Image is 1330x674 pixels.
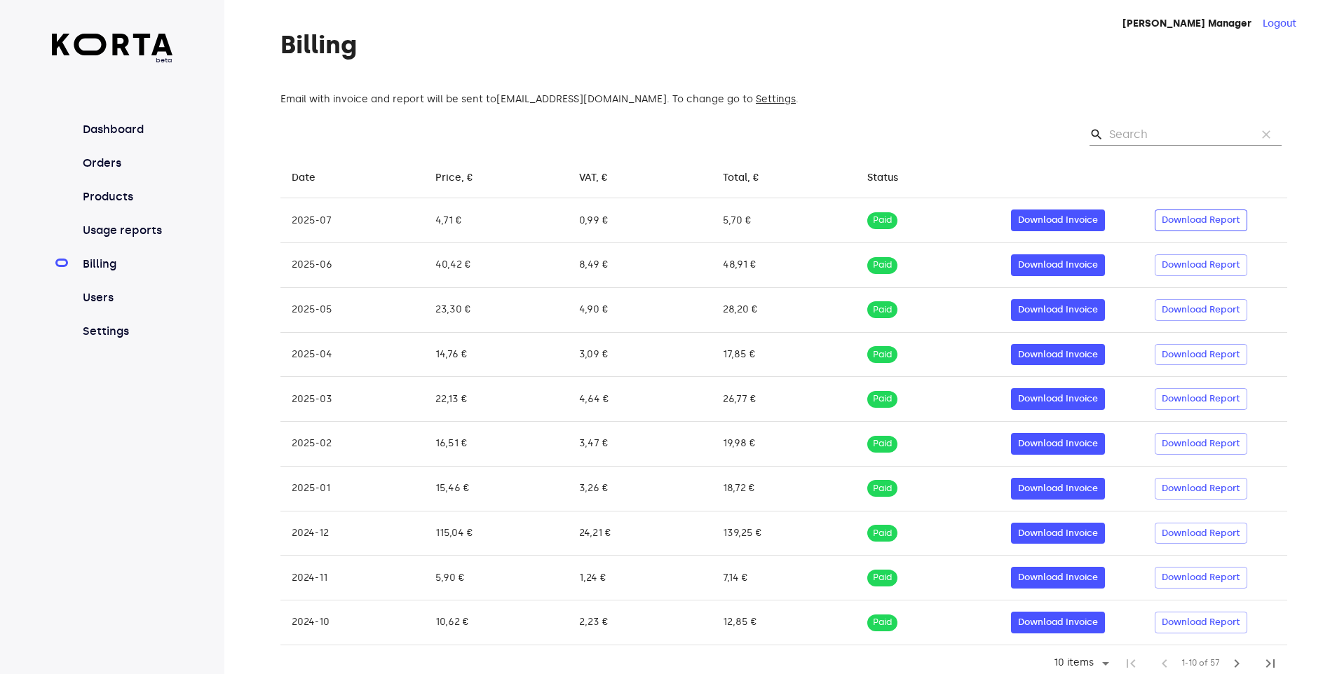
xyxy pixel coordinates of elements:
input: Search [1109,123,1245,146]
a: Download Invoice [1011,257,1105,269]
span: Paid [867,527,897,540]
td: 2025-07 [280,198,424,243]
td: 4,71 € [424,198,568,243]
button: Download Invoice [1011,254,1105,276]
td: 139,25 € [712,511,855,556]
a: Download Report [1155,257,1247,269]
td: 48,91 € [712,243,855,288]
button: Download Report [1155,523,1247,544]
td: 2024-11 [280,556,424,600]
td: 2,23 € [568,600,712,645]
div: Date [292,170,315,186]
td: 2025-03 [280,377,424,422]
span: Price, € [435,170,491,186]
a: Download Invoice [1011,481,1105,493]
td: 3,26 € [568,466,712,511]
button: Download Invoice [1011,478,1105,500]
td: 8,49 € [568,243,712,288]
td: 15,46 € [424,466,568,511]
span: chevron_right [1228,655,1245,672]
a: beta [52,34,173,65]
td: 10,62 € [424,600,568,645]
td: 4,64 € [568,377,712,422]
div: Email with invoice and report will be sent to [EMAIL_ADDRESS][DOMAIN_NAME] . To change go to . [280,92,1287,106]
td: 3,47 € [568,422,712,467]
span: Paid [867,571,897,584]
span: VAT, € [579,170,626,186]
button: Download Invoice [1011,344,1105,366]
button: Download Report [1155,567,1247,589]
td: 1,24 € [568,556,712,600]
td: 5,90 € [424,556,568,600]
td: 17,85 € [712,332,855,377]
span: Download Report [1162,391,1240,407]
td: 26,77 € [712,377,855,422]
td: 12,85 € [712,600,855,645]
button: Logout [1263,17,1296,31]
a: Usage reports [80,222,173,239]
a: Download Invoice [1011,347,1105,359]
a: Products [80,188,173,205]
td: 28,20 € [712,287,855,332]
button: Download Report [1155,388,1247,410]
a: Download Invoice [1011,391,1105,403]
span: Download Invoice [1018,481,1098,497]
td: 19,98 € [712,422,855,467]
h1: Billing [280,31,1287,59]
div: VAT, € [579,170,608,186]
a: Download Report [1155,302,1247,314]
span: last_page [1262,655,1279,672]
span: Download Report [1162,481,1240,497]
div: Price, € [435,170,473,186]
span: Download Invoice [1018,436,1098,452]
a: Download Report [1155,570,1247,582]
span: beta [52,55,173,65]
button: Download Report [1155,299,1247,321]
a: Users [80,289,173,306]
button: Download Report [1155,254,1247,276]
button: Download Report [1155,344,1247,366]
span: Download Report [1162,525,1240,542]
span: Download Invoice [1018,347,1098,363]
a: Billing [80,256,173,273]
td: 7,14 € [712,556,855,600]
button: Download Invoice [1011,209,1105,231]
td: 2024-12 [280,511,424,556]
td: 2024-10 [280,600,424,645]
button: Download Invoice [1011,612,1105,633]
span: Download Report [1162,347,1240,363]
td: 4,90 € [568,287,712,332]
a: Dashboard [80,121,173,138]
a: Download Invoice [1011,302,1105,314]
a: Download Report [1155,525,1247,537]
span: Download Report [1162,614,1240,631]
span: Paid [867,214,897,227]
a: Download Invoice [1011,525,1105,537]
span: 1-10 of 57 [1181,656,1220,670]
td: 0,99 € [568,198,712,243]
button: Download Invoice [1011,567,1105,589]
button: Download Report [1155,478,1247,500]
td: 2025-06 [280,243,424,288]
a: Download Report [1155,481,1247,493]
strong: [PERSON_NAME] Manager [1122,18,1251,29]
button: Download Report [1155,433,1247,455]
div: 10 items [1045,653,1114,674]
span: Download Invoice [1018,614,1098,631]
span: Download Invoice [1018,212,1098,228]
span: Download Invoice [1018,525,1098,542]
span: Download Report [1162,570,1240,586]
span: Download Invoice [1018,257,1098,273]
span: Total, € [723,170,778,186]
a: Download Invoice [1011,614,1105,626]
span: Download Invoice [1018,391,1098,407]
button: Download Invoice [1011,433,1105,455]
td: 2025-02 [280,422,424,467]
a: Settings [80,323,173,340]
td: 5,70 € [712,198,855,243]
span: Download Report [1162,212,1240,228]
td: 18,72 € [712,466,855,511]
span: Download Report [1162,257,1240,273]
td: 2025-01 [280,466,424,511]
div: 10 items [1050,657,1097,669]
